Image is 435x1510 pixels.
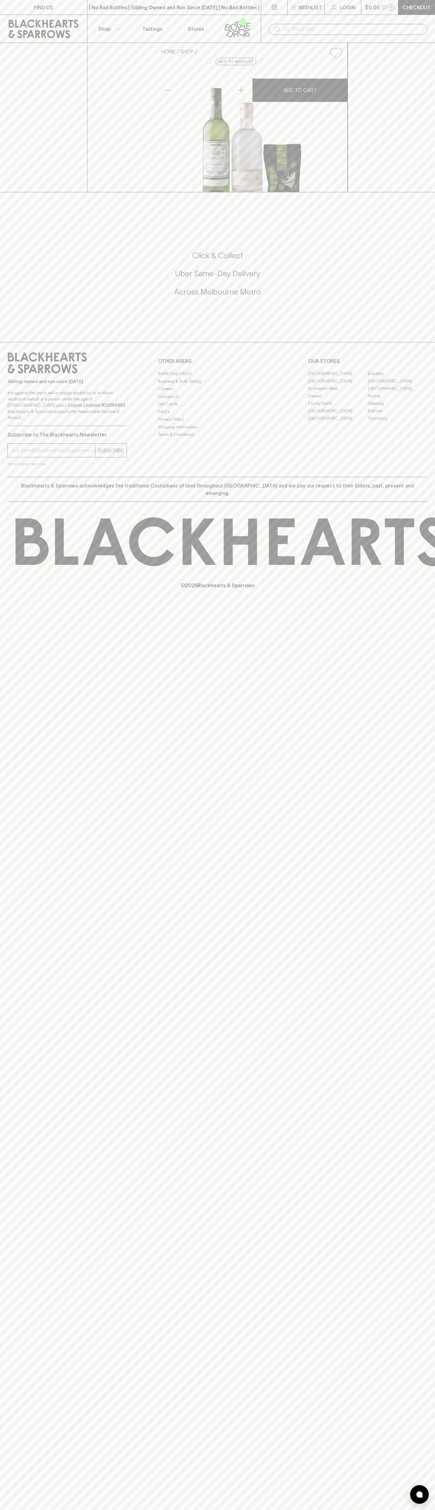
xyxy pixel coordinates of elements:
a: Brunswick West [308,385,368,392]
p: Tastings [142,25,162,33]
p: FIND US [34,4,53,11]
a: [GEOGRAPHIC_DATA] [308,377,368,385]
a: Bottle Drop FAQ's [158,370,277,377]
input: e.g. jane@blackheartsandsparrows.com.au [12,446,95,455]
a: Fitzroy [368,392,428,400]
a: [GEOGRAPHIC_DATA] [368,385,428,392]
img: 32076.png [156,64,347,192]
p: Login [340,4,355,11]
button: Shop [87,15,131,43]
p: $0.00 [365,4,380,11]
p: Wishlist [298,4,322,11]
a: Braddon [368,370,428,377]
p: SUBSCRIBE [98,447,124,454]
p: We will never spam you [7,461,127,467]
a: [GEOGRAPHIC_DATA] [308,414,368,422]
h5: Across Melbourne Metro [7,287,428,297]
h5: Uber Same-Day Delivery [7,268,428,279]
a: Geelong [368,400,428,407]
a: Thornbury [368,414,428,422]
button: ADD TO CART [252,79,348,102]
p: Blackhearts & Sparrows acknowledges the traditional Custodians of land throughout [GEOGRAPHIC_DAT... [12,482,423,497]
a: Fitzroy North [308,400,368,407]
button: Add to wishlist [328,45,345,61]
img: bubble-icon [416,1491,423,1498]
a: [GEOGRAPHIC_DATA] [368,377,428,385]
button: Add to wishlist [215,58,256,65]
a: Elwood [308,392,368,400]
a: Contact Us [158,393,277,400]
p: OTHER AREAS [158,357,277,365]
p: OUR STORES [308,357,428,365]
p: Subscribe to The Blackhearts Newsletter [7,431,127,438]
a: Business & Bulk Gifting [158,377,277,385]
a: FAQ's [158,408,277,415]
h5: Click & Collect [7,250,428,261]
strong: Liquor License #32064953 [68,403,125,408]
a: Shipping Information [158,423,277,431]
a: Prahran [368,407,428,414]
a: Terms & Conditions [158,431,277,438]
button: SUBSCRIBE [95,444,127,457]
a: Privacy Policy [158,416,277,423]
p: Shop [98,25,111,33]
a: [GEOGRAPHIC_DATA] [308,370,368,377]
a: HOME [161,49,176,54]
a: SHOP [180,49,194,54]
a: Careers [158,385,277,393]
p: Checkout [403,4,431,11]
a: Gift Cards [158,400,277,408]
a: [GEOGRAPHIC_DATA] [308,407,368,414]
p: ADD TO CART [283,86,317,94]
p: 0 [390,6,393,9]
p: Sibling owned and run since [DATE] [7,378,127,385]
p: Stores [188,25,204,33]
input: Try "Pinot noir" [284,24,423,34]
div: Call to action block [7,226,428,330]
a: Stores [174,15,218,43]
p: It is against the law to sell or supply alcohol to, or to obtain alcohol on behalf of a person un... [7,390,127,421]
a: Tastings [131,15,174,43]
